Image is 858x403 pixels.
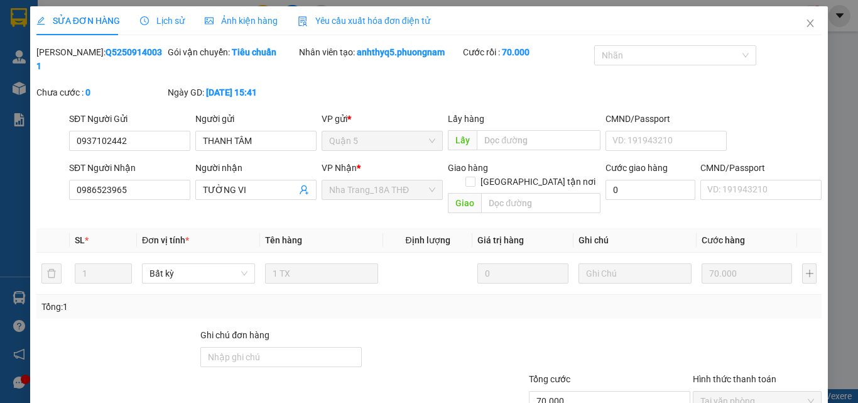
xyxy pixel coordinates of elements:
[41,263,62,284] button: delete
[36,16,120,26] span: SỬA ĐƠN HÀNG
[200,347,362,367] input: Ghi chú đơn hàng
[168,86,296,99] div: Ngày GD:
[477,235,524,245] span: Giá trị hàng
[802,263,817,284] button: plus
[85,87,90,97] b: 0
[69,161,190,175] div: SĐT Người Nhận
[693,374,776,384] label: Hình thức thanh toán
[448,130,477,150] span: Lấy
[36,16,45,25] span: edit
[69,112,190,126] div: SĐT Người Gửi
[205,16,214,25] span: picture
[200,330,269,340] label: Ghi chú đơn hàng
[477,263,568,284] input: 0
[578,263,692,284] input: Ghi Chú
[448,114,484,124] span: Lấy hàng
[448,163,488,173] span: Giao hàng
[502,47,529,57] b: 70.000
[36,86,165,99] div: Chưa cước :
[463,45,592,59] div: Cước rồi :
[140,16,149,25] span: clock-circle
[322,112,443,126] div: VP gửi
[529,374,570,384] span: Tổng cước
[448,193,481,213] span: Giao
[793,6,828,41] button: Close
[298,16,308,26] img: icon
[75,235,85,245] span: SL
[232,47,276,57] b: Tiêu chuẩn
[41,300,332,314] div: Tổng: 1
[298,16,430,26] span: Yêu cầu xuất hóa đơn điện tử
[205,16,278,26] span: Ảnh kiện hàng
[299,185,309,195] span: user-add
[322,163,357,173] span: VP Nhận
[195,161,317,175] div: Người nhận
[265,263,378,284] input: VD: Bàn, Ghế
[481,193,600,213] input: Dọc đường
[206,87,257,97] b: [DATE] 15:41
[702,263,792,284] input: 0
[265,235,302,245] span: Tên hàng
[357,47,445,57] b: anhthyq5.phuongnam
[605,163,668,173] label: Cước giao hàng
[329,180,435,199] span: Nha Trang_18A THĐ
[605,112,727,126] div: CMND/Passport
[329,131,435,150] span: Quận 5
[149,264,247,283] span: Bất kỳ
[142,235,189,245] span: Đơn vị tính
[475,175,600,189] span: [GEOGRAPHIC_DATA] tận nơi
[140,16,185,26] span: Lịch sử
[477,130,600,150] input: Dọc đường
[702,235,745,245] span: Cước hàng
[299,45,460,59] div: Nhân viên tạo:
[36,45,165,73] div: [PERSON_NAME]:
[700,161,822,175] div: CMND/Passport
[168,45,296,59] div: Gói vận chuyển:
[405,235,450,245] span: Định lượng
[605,180,695,200] input: Cước giao hàng
[805,18,815,28] span: close
[573,228,697,253] th: Ghi chú
[195,112,317,126] div: Người gửi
